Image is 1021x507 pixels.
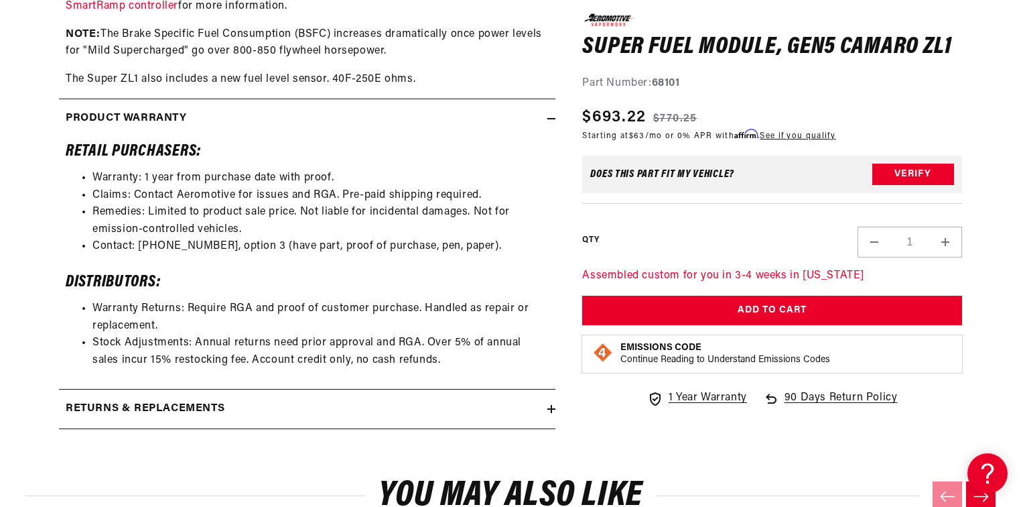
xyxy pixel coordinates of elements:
[66,400,224,418] h2: Returns & replacements
[66,145,549,159] h4: Retail Purchasers:
[629,132,645,140] span: $63
[582,129,835,142] p: Starting at /mo or 0% APR with .
[92,187,549,205] li: Claims: Contact Aeromotive for issues and RGA. Pre-paid shipping required.
[620,343,701,353] strong: Emissions Code
[582,37,962,58] h1: Super Fuel Module, Gen5 Camaro ZL1
[582,268,962,285] p: Assembled custom for you in 3-4 weeks in [US_STATE]
[872,164,954,185] button: Verify
[66,110,187,127] h2: Product warranty
[592,342,614,363] img: Emissions code
[647,390,747,407] a: 1 Year Warranty
[66,71,549,89] p: The Super ZL1 also includes a new fuel level sensor. 40F-250E ohms.
[620,354,830,366] p: Continue Reading to Understand Emissions Codes
[92,335,549,369] li: Stock Adjustments: Annual returns need prior approval and RGA. Over 5% of annual sales incur 15% ...
[582,75,962,93] div: Part Number:
[620,342,830,366] button: Emissions CodeContinue Reading to Understand Emissions Codes
[760,132,835,140] a: See if you qualify - Learn more about Affirm Financing (opens in modal)
[59,99,555,138] summary: Product warranty
[582,295,962,325] button: Add to Cart
[652,78,680,89] strong: 68101
[653,111,697,127] s: $770.25
[92,238,549,256] li: Contact: [PHONE_NUMBER], option 3 (have part, proof of purchase, pen, paper).
[92,204,549,238] li: Remedies: Limited to product sale price. Not liable for incidental damages. Not for emission-cont...
[582,234,599,245] label: QTY
[763,390,898,420] a: 90 Days Return Policy
[66,26,549,60] p: The Brake Specific Fuel Consumption (BSFC) increases dramatically once power levels for "Mild Sup...
[669,390,747,407] span: 1 Year Warranty
[590,169,734,180] div: Does This part fit My vehicle?
[66,29,100,40] strong: NOTE:
[92,170,549,187] li: Warranty: 1 year from purchase date with proof.
[582,105,646,129] span: $693.22
[734,129,758,139] span: Affirm
[785,390,898,420] span: 90 Days Return Policy
[92,300,549,335] li: Warranty Returns: Require RGA and proof of customer purchase. Handled as repair or replacement.
[59,390,555,429] summary: Returns & replacements
[66,276,549,290] h4: Distributors:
